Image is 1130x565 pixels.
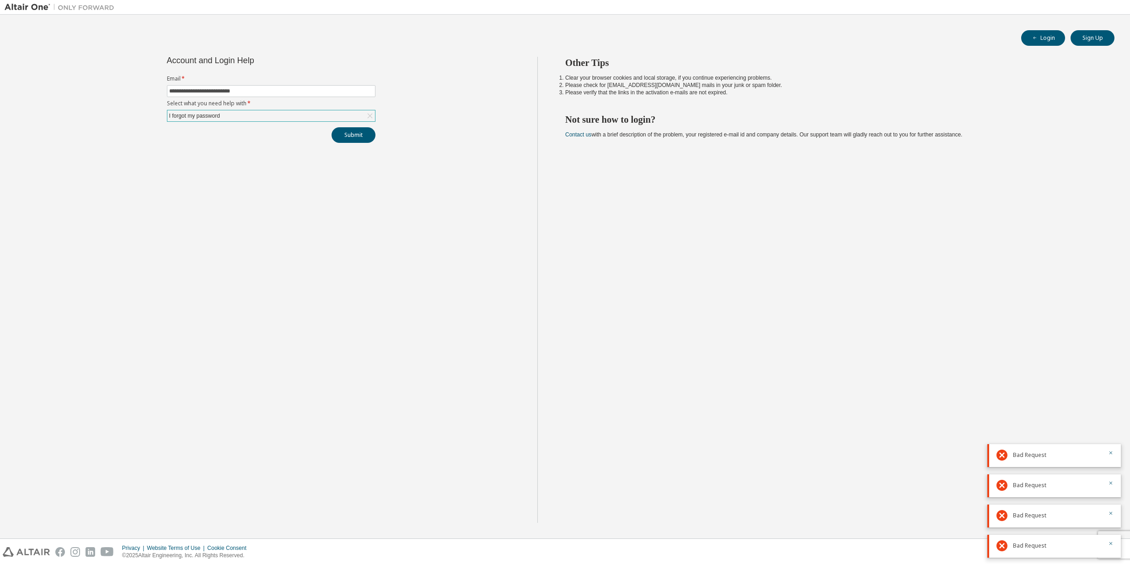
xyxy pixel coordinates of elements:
[1071,30,1114,46] button: Sign Up
[565,81,1098,89] li: Please check for [EMAIL_ADDRESS][DOMAIN_NAME] mails in your junk or spam folder.
[5,3,119,12] img: Altair One
[70,547,80,557] img: instagram.svg
[1013,482,1046,489] span: Bad Request
[122,544,147,552] div: Privacy
[565,57,1098,69] h2: Other Tips
[122,552,252,560] p: © 2025 Altair Engineering, Inc. All Rights Reserved.
[167,75,375,82] label: Email
[565,74,1098,81] li: Clear your browser cookies and local storage, if you continue experiencing problems.
[565,114,1098,125] h2: Not sure how to login?
[565,131,962,138] span: with a brief description of the problem, your registered e-mail id and company details. Our suppo...
[55,547,65,557] img: facebook.svg
[207,544,252,552] div: Cookie Consent
[1013,512,1046,519] span: Bad Request
[167,110,375,121] div: I forgot my password
[1021,30,1065,46] button: Login
[167,100,375,107] label: Select what you need help with
[3,547,50,557] img: altair_logo.svg
[565,131,591,138] a: Contact us
[101,547,114,557] img: youtube.svg
[1013,451,1046,459] span: Bad Request
[565,89,1098,96] li: Please verify that the links in the activation e-mails are not expired.
[332,127,375,143] button: Submit
[1013,542,1046,549] span: Bad Request
[167,57,334,64] div: Account and Login Help
[147,544,207,552] div: Website Terms of Use
[168,111,221,121] div: I forgot my password
[86,547,95,557] img: linkedin.svg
